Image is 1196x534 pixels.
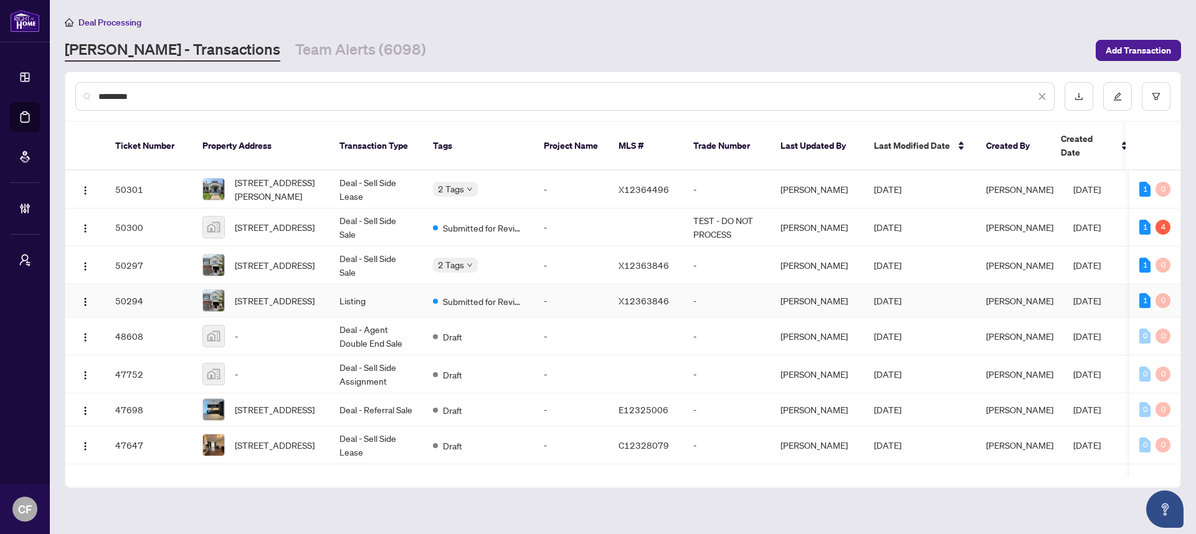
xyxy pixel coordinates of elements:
img: Logo [80,406,90,416]
div: 0 [1156,258,1170,273]
div: 0 [1139,438,1151,452]
span: Last Modified Date [874,139,950,152]
td: - [683,246,771,284]
span: Submitted for Review [443,294,524,308]
td: Deal - Sell Side Lease [330,171,423,208]
td: Deal - Sell Side Sale [330,246,423,284]
td: Deal - Agent Double End Sale [330,317,423,355]
span: [DATE] [1073,295,1101,306]
td: - [534,317,609,355]
td: 47647 [105,426,192,464]
img: Logo [80,185,90,195]
span: download [1075,92,1083,101]
td: [PERSON_NAME] [771,393,864,426]
td: Deal - Referral Sale [330,393,423,426]
button: Logo [75,400,95,419]
button: Logo [75,255,95,275]
span: [STREET_ADDRESS] [235,403,315,416]
th: MLS # [609,122,683,171]
img: Logo [80,332,90,342]
th: Last Updated By [771,122,864,171]
span: [DATE] [874,439,901,451]
div: 0 [1156,182,1170,197]
span: filter [1152,92,1160,101]
td: 47752 [105,355,192,393]
span: [PERSON_NAME] [986,404,1053,415]
div: 1 [1139,182,1151,197]
td: Listing [330,284,423,317]
div: 1 [1139,258,1151,273]
span: close [1038,92,1046,101]
td: - [534,246,609,284]
button: Open asap [1146,490,1184,528]
img: thumbnail-img [203,217,224,238]
td: Deal - Sell Side Lease [330,426,423,464]
td: - [534,171,609,208]
span: Draft [443,368,462,382]
td: TEST - DO NOT PROCESS [683,208,771,246]
td: [PERSON_NAME] [771,317,864,355]
button: Logo [75,291,95,311]
span: user-switch [19,254,31,266]
div: 0 [1139,329,1151,344]
button: Logo [75,217,95,237]
a: Team Alerts (6098) [295,39,426,62]
span: [DATE] [874,330,901,342]
span: Add Transaction [1106,40,1171,60]
td: - [683,355,771,393]
th: Property Address [192,122,330,171]
div: 4 [1156,220,1170,235]
span: [STREET_ADDRESS] [235,258,315,272]
span: [PERSON_NAME] [986,295,1053,306]
span: 2 Tags [438,182,464,196]
span: [DATE] [1073,439,1101,451]
th: Transaction Type [330,122,423,171]
td: - [534,355,609,393]
span: [DATE] [1073,260,1101,271]
span: [STREET_ADDRESS] [235,294,315,307]
td: 50294 [105,284,192,317]
td: 50301 [105,171,192,208]
span: [PERSON_NAME] [986,368,1053,380]
button: Add Transaction [1096,40,1181,61]
span: Draft [443,330,462,344]
img: Logo [80,297,90,307]
span: 2 Tags [438,258,464,272]
td: 47698 [105,393,192,426]
img: thumbnail-img [203,255,224,276]
span: [DATE] [1073,184,1101,195]
span: [PERSON_NAME] [986,260,1053,271]
img: Logo [80,441,90,451]
img: thumbnail-img [203,363,224,385]
div: 1 [1139,220,1151,235]
img: thumbnail-img [203,434,224,456]
span: [STREET_ADDRESS] [235,220,315,234]
span: Created Date [1061,132,1113,159]
td: - [534,208,609,246]
span: [PERSON_NAME] [986,222,1053,233]
td: Deal - Sell Side Assignment [330,355,423,393]
span: [DATE] [1073,222,1101,233]
button: download [1065,82,1093,111]
button: filter [1142,82,1170,111]
th: Tags [423,122,534,171]
span: [DATE] [1073,330,1101,342]
button: edit [1103,82,1132,111]
span: [STREET_ADDRESS][PERSON_NAME] [235,176,320,203]
td: 50300 [105,208,192,246]
button: Logo [75,364,95,384]
span: down [467,262,473,268]
div: 0 [1139,367,1151,382]
span: X12363846 [619,295,669,306]
td: - [534,426,609,464]
img: thumbnail-img [203,399,224,420]
img: thumbnail-img [203,179,224,200]
span: Deal Processing [78,17,141,28]
span: X12363846 [619,260,669,271]
div: 0 [1156,329,1170,344]
td: - [534,284,609,317]
img: thumbnail-img [203,326,224,347]
span: E12325006 [619,404,668,415]
th: Created Date [1051,122,1138,171]
td: [PERSON_NAME] [771,426,864,464]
